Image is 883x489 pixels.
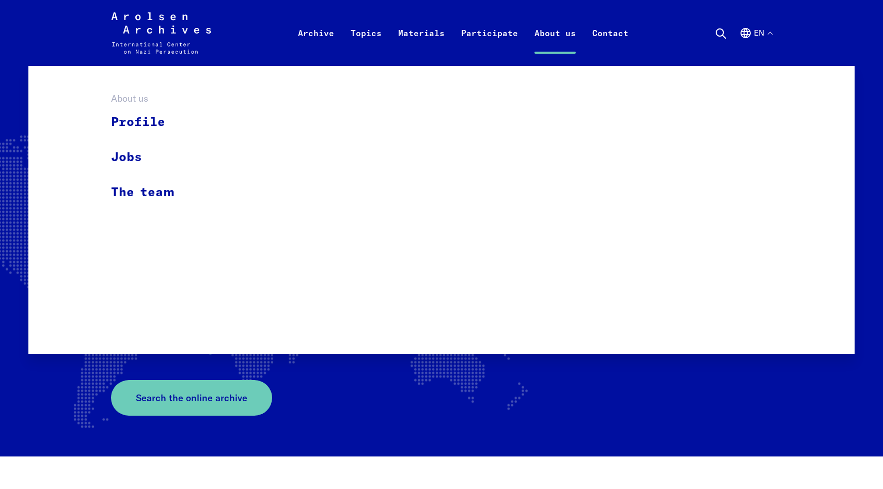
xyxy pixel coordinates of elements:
[111,105,188,140] a: Profile
[342,25,390,66] a: Topics
[390,25,453,66] a: Materials
[136,391,247,405] span: Search the online archive
[453,25,526,66] a: Participate
[111,140,188,175] a: Jobs
[526,25,584,66] a: About us
[111,380,272,416] a: Search the online archive
[290,25,342,66] a: Archive
[111,105,188,210] ul: About us
[739,27,772,64] button: English, language selection
[584,25,637,66] a: Contact
[290,12,637,54] nav: Primary
[111,175,188,210] a: The team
